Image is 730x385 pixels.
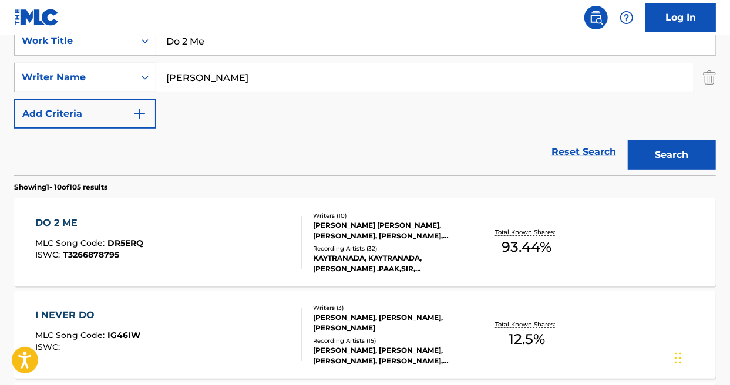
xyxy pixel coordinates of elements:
p: Showing 1 - 10 of 105 results [14,182,107,192]
span: T3266878795 [63,249,119,260]
img: search [589,11,603,25]
div: Writers ( 3 ) [313,303,469,312]
div: [PERSON_NAME], [PERSON_NAME], [PERSON_NAME], [PERSON_NAME], [PERSON_NAME] [313,345,469,366]
img: 9d2ae6d4665cec9f34b9.svg [133,107,147,121]
img: MLC Logo [14,9,59,26]
div: Writers ( 10 ) [313,211,469,220]
button: Search [628,140,716,170]
span: ISWC : [35,249,63,260]
div: Drag [675,340,682,376]
a: Log In [645,3,716,32]
span: MLC Song Code : [35,330,107,340]
a: Public Search [584,6,608,29]
form: Search Form [14,26,716,175]
a: DO 2 MEMLC Song Code:DR5ERQISWC:T3266878795Writers (10)[PERSON_NAME] [PERSON_NAME], [PERSON_NAME]... [14,198,716,286]
p: Total Known Shares: [496,228,559,237]
span: 12.5 % [509,329,545,350]
div: Help [615,6,638,29]
span: ISWC : [35,342,63,352]
a: I NEVER DOMLC Song Code:IG46IWISWC:Writers (3)[PERSON_NAME], [PERSON_NAME], [PERSON_NAME]Recordin... [14,291,716,379]
div: [PERSON_NAME] [PERSON_NAME], [PERSON_NAME], [PERSON_NAME], [PERSON_NAME], [PERSON_NAME], [PERSON_... [313,220,469,241]
button: Add Criteria [14,99,156,129]
img: help [620,11,634,25]
a: Reset Search [546,139,622,165]
span: IG46IW [107,330,140,340]
div: Recording Artists ( 15 ) [313,336,469,345]
span: 93.44 % [502,237,552,258]
div: DO 2 ME [35,216,143,230]
img: Delete Criterion [703,63,716,92]
div: Recording Artists ( 32 ) [313,244,469,253]
div: I NEVER DO [35,308,140,322]
div: [PERSON_NAME], [PERSON_NAME], [PERSON_NAME] [313,312,469,333]
span: MLC Song Code : [35,238,107,248]
iframe: Chat Widget [671,329,730,385]
div: KAYTRANADA, KAYTRANADA,[PERSON_NAME] .PAAK,SIR, KAYTRANADA, KAYTRANADA FEAT. [PERSON_NAME] .PAAK ... [313,253,469,274]
p: Total Known Shares: [496,320,559,329]
div: Writer Name [22,70,127,85]
span: DR5ERQ [107,238,143,248]
div: Work Title [22,34,127,48]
